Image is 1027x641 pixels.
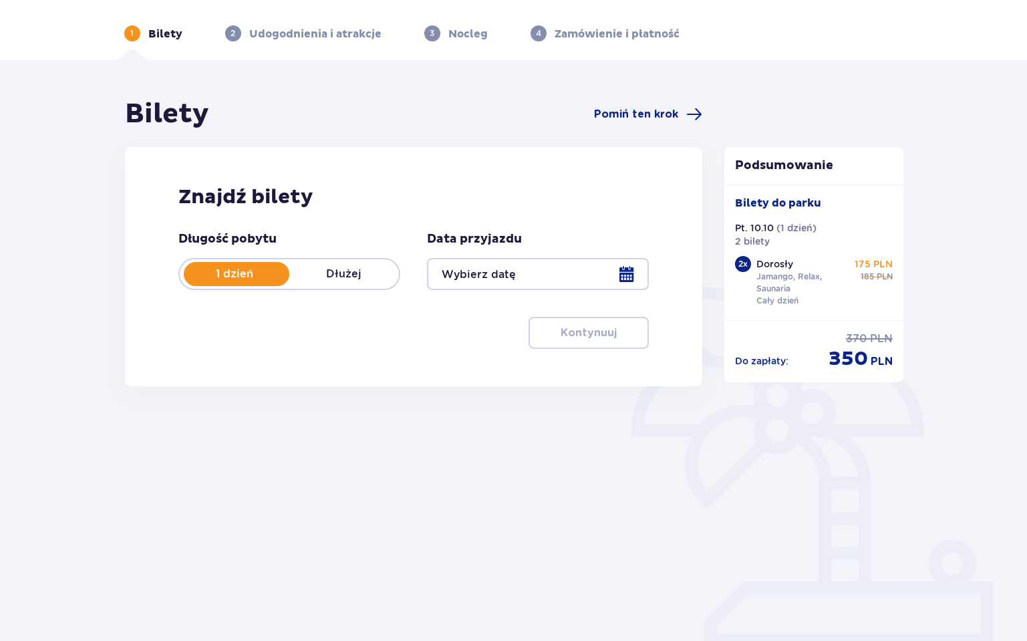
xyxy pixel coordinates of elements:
[430,27,434,39] p: 3
[855,257,893,271] p: 175 PLN
[594,107,678,122] span: Pomiń ten krok
[125,98,209,131] h1: Bilety
[225,25,382,41] div: 2Udogodnienia i atrakcje
[594,106,702,122] a: Pomiń ten krok
[871,354,893,369] span: PLN
[846,332,867,346] span: 370
[555,27,680,41] p: Zamówienie i płatność
[424,25,488,41] div: 3Nocleg
[178,231,277,247] p: Długość pobytu
[536,27,541,39] p: 4
[735,256,751,272] div: 2 x
[180,267,289,281] p: 1 dzień
[724,158,903,174] p: Podsumowanie
[231,27,235,39] p: 2
[829,346,868,372] span: 350
[531,25,680,41] div: 4Zamówienie i płatność
[735,196,821,211] p: Bilety do parku
[735,235,770,248] p: 2 bilety
[148,27,182,41] p: Bilety
[448,27,488,41] p: Nocleg
[735,221,774,235] p: Pt. 10.10
[561,326,617,340] p: Kontynuuj
[178,184,649,210] h2: Znajdź bilety
[776,221,817,235] p: ( 1 dzień )
[735,354,788,368] p: Do zapłaty :
[870,332,893,346] span: PLN
[289,267,399,281] p: Dłużej
[756,271,849,295] p: Jamango, Relax, Saunaria
[124,25,182,41] div: 1Bilety
[756,257,793,271] p: Dorosły
[756,295,798,307] p: Cały dzień
[529,317,649,349] button: Kontynuuj
[249,27,382,41] p: Udogodnienia i atrakcje
[427,231,522,247] p: Data przyjazdu
[130,27,134,39] p: 1
[861,271,874,283] span: 185
[877,271,893,283] span: PLN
